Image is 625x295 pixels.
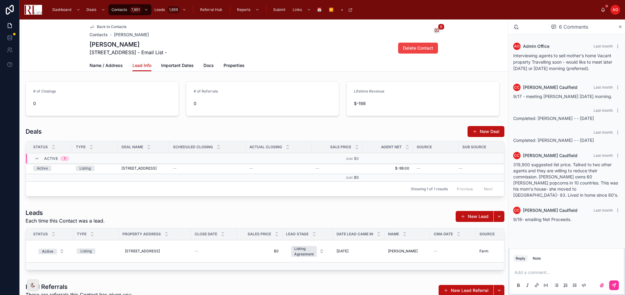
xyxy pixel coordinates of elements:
[354,156,359,161] span: $0
[129,6,142,13] div: 7,851
[195,249,198,254] span: --
[513,116,594,121] span: Completed: [PERSON_NAME] - - [DATE]
[194,100,332,107] span: 0
[514,85,520,90] span: CC
[270,4,290,15] a: Submit
[122,145,143,149] span: Deal Name
[37,166,48,171] div: Active
[411,187,448,191] span: Showing 1 of 1 results
[514,208,520,213] span: CC
[90,40,167,49] h1: [PERSON_NAME]
[381,145,402,149] span: Agent Net
[523,207,577,213] span: [PERSON_NAME] Caulfield
[513,255,528,262] button: Reply
[326,4,338,15] a: ▶️
[479,232,495,237] span: Source
[434,249,437,254] span: --
[24,5,42,15] img: App logo
[337,249,348,254] span: [DATE]
[240,249,279,254] span: $0
[195,232,217,237] span: Close Date
[417,166,420,171] span: --
[294,246,314,257] div: Listing Agreement
[76,145,86,149] span: Type
[523,153,577,159] span: [PERSON_NAME] Caulfield
[286,243,329,259] button: Select Button
[42,249,53,254] div: Active
[83,4,108,15] a: Deals
[33,89,56,93] span: # of Closings
[559,23,588,30] span: 6 Comments
[87,7,96,12] span: Deals
[523,84,577,90] span: [PERSON_NAME] Caulfield
[354,89,384,93] span: Lifetime Revenue
[33,100,171,107] span: 0
[122,166,166,171] a: [STREET_ADDRESS]
[286,232,309,237] span: Lead Stage
[200,7,222,12] span: Referral Hub
[90,32,108,38] a: Contacts
[47,3,601,16] div: scrollable content
[33,232,48,237] span: Status
[398,43,438,54] button: Delete Contact
[403,45,433,51] span: Delete Contact
[108,4,151,15] a: Contacts7,851
[125,249,160,254] span: [STREET_ADDRESS]
[26,209,105,217] h1: Leads
[161,60,194,72] a: Important Dates
[111,7,127,12] span: Contacts
[273,7,285,12] span: Submit
[346,157,353,160] small: Sum
[346,176,353,179] small: Sum
[594,108,613,113] span: Last month
[76,166,114,171] a: Listing
[33,166,69,171] a: Active
[90,49,167,56] span: [STREET_ADDRESS] - Email List -
[293,7,302,12] span: Links
[530,255,543,262] button: Note
[354,100,492,107] span: $-198
[64,156,65,161] div: 1
[249,166,308,171] a: --
[314,4,326,15] a: 📅
[167,6,180,13] div: 1,659
[388,232,399,237] span: Name
[132,60,151,72] a: Lead Info
[77,232,87,237] span: Type
[316,166,359,171] a: --
[52,7,71,12] span: Dashboard
[459,166,462,171] span: --
[90,60,123,72] a: Name / Address
[366,166,409,171] a: $-99.00
[34,246,69,257] button: Select Button
[434,232,453,237] span: CMA Date
[417,166,455,171] a: --
[417,145,432,149] span: Source
[513,217,571,222] span: 9/18- emailing Net Proceeds.
[468,126,504,137] button: New Deal
[97,24,126,29] span: Back to Contacts
[44,156,58,161] span: Active
[114,32,149,38] a: [PERSON_NAME]
[26,217,105,224] span: Each time this Contact was a lead.
[459,166,515,171] a: --
[90,24,126,29] a: Back to Contacts
[456,211,493,222] button: New Lead
[354,175,359,180] span: $0
[438,24,444,30] span: 6
[173,145,213,149] span: Scheduled closing
[122,166,157,171] span: [STREET_ADDRESS]
[79,166,91,171] div: Listing
[462,145,486,149] span: Sub Source
[330,145,351,149] span: Sale Price
[224,62,245,68] span: Properties
[523,43,549,49] span: Admin Office
[80,248,92,254] div: Listing
[237,7,250,12] span: Reports
[514,153,520,158] span: CC
[613,7,618,12] span: AO
[26,127,42,136] h1: Deals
